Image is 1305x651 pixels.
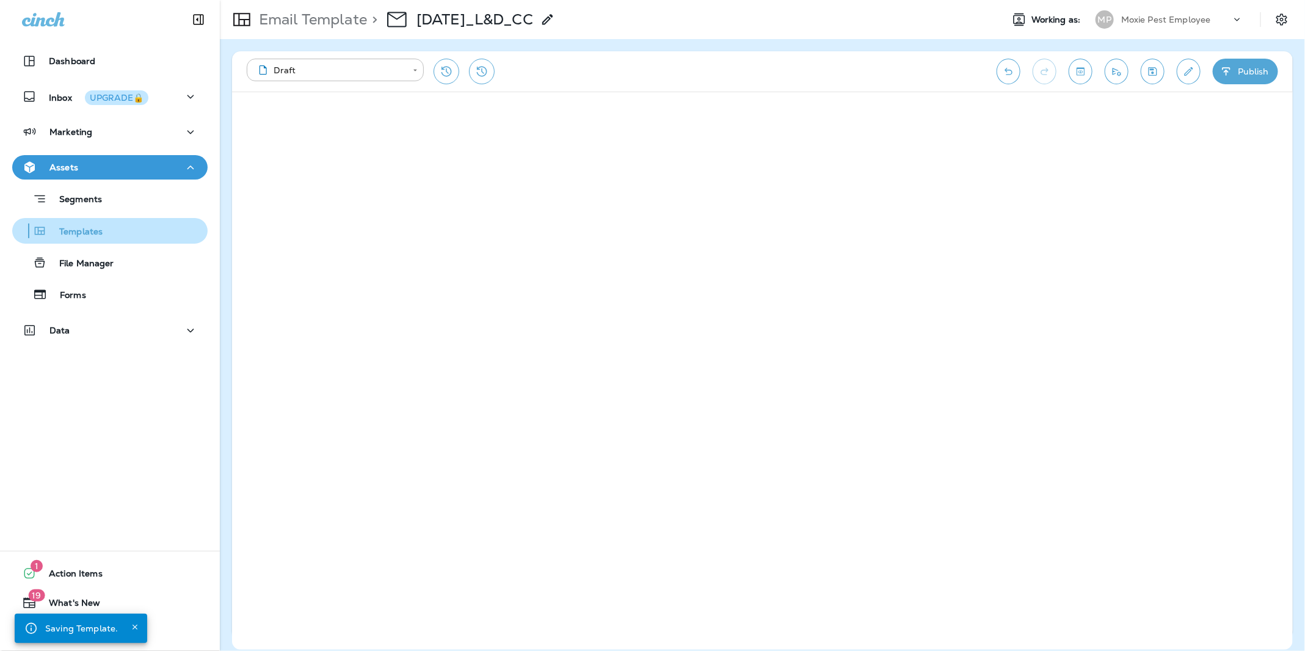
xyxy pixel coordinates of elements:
span: Action Items [37,569,103,583]
div: UPGRADE🔒 [90,93,144,102]
button: 1Action Items [12,561,208,586]
div: MP [1096,10,1114,29]
p: Inbox [49,90,148,103]
button: 19What's New [12,591,208,615]
span: 1 [31,560,43,572]
div: Draft [255,64,404,76]
button: InboxUPGRADE🔒 [12,84,208,109]
p: Templates [47,227,103,238]
p: File Manager [47,258,114,270]
button: Undo [997,59,1020,84]
span: Working as: [1031,15,1083,25]
button: File Manager [12,250,208,275]
p: Dashboard [49,56,95,66]
button: Forms [12,282,208,307]
button: View Changelog [469,59,495,84]
p: Assets [49,162,78,172]
p: > [367,10,377,29]
p: [DATE]_L&D_CC [416,10,533,29]
span: What's New [37,598,100,613]
button: Toggle preview [1069,59,1092,84]
span: 19 [28,589,45,602]
button: Send test email [1105,59,1129,84]
button: UPGRADE🔒 [85,90,148,105]
button: Save [1141,59,1165,84]
p: Segments [47,194,102,206]
p: Email Template [254,10,367,29]
div: Saving Template. [45,617,118,639]
p: Forms [48,290,86,302]
button: Restore from previous version [434,59,459,84]
button: Data [12,318,208,343]
button: Support [12,620,208,644]
button: Templates [12,218,208,244]
p: Marketing [49,127,92,137]
button: Assets [12,155,208,180]
button: Segments [12,186,208,212]
button: Publish [1213,59,1278,84]
p: Data [49,325,70,335]
button: Collapse Sidebar [181,7,216,32]
p: Moxie Pest Employee [1121,15,1211,24]
button: Dashboard [12,49,208,73]
button: Edit details [1177,59,1201,84]
button: Settings [1271,9,1293,31]
button: Marketing [12,120,208,144]
button: Close [128,620,142,635]
div: August 2025_L&D_CC [416,10,533,29]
